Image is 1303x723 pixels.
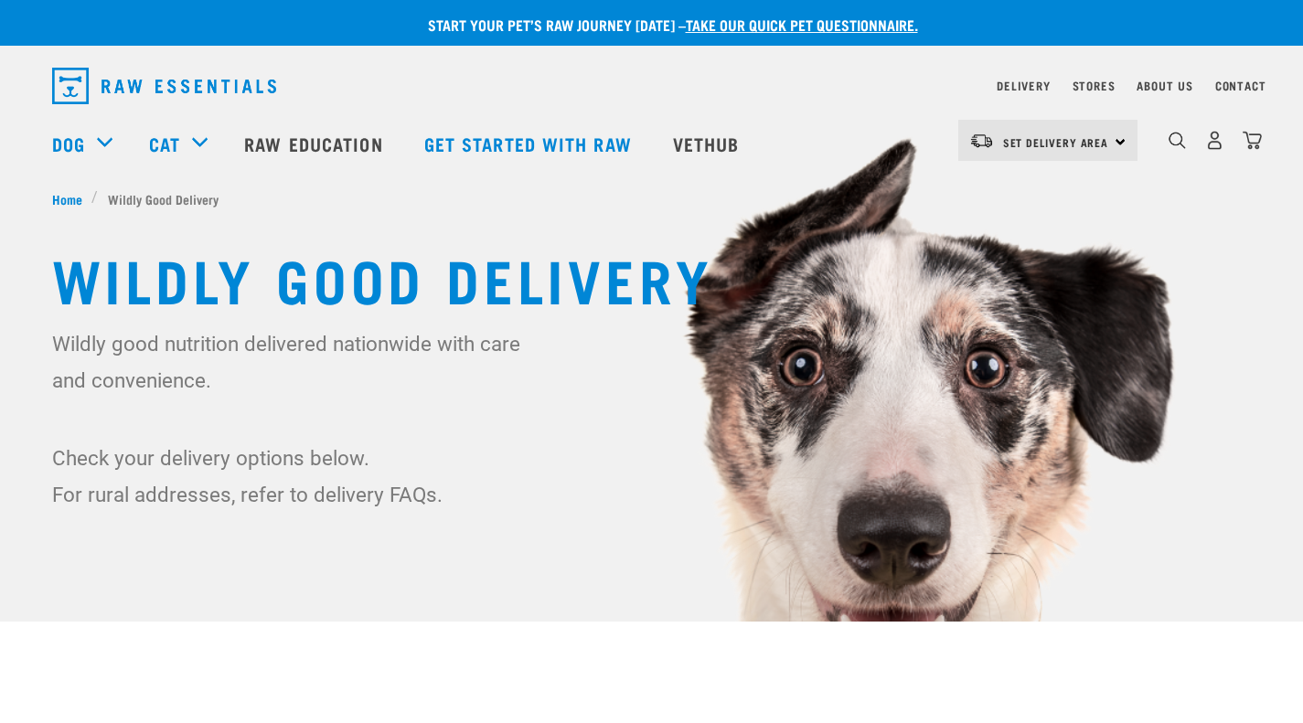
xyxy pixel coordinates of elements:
[1073,82,1116,89] a: Stores
[406,107,655,180] a: Get started with Raw
[52,68,276,104] img: Raw Essentials Logo
[52,325,532,399] p: Wildly good nutrition delivered nationwide with care and convenience.
[52,245,1252,311] h1: Wildly Good Delivery
[655,107,763,180] a: Vethub
[52,189,82,208] span: Home
[1169,132,1186,149] img: home-icon-1@2x.png
[37,60,1266,112] nav: dropdown navigation
[52,440,532,513] p: Check your delivery options below. For rural addresses, refer to delivery FAQs.
[1137,82,1192,89] a: About Us
[1205,131,1224,150] img: user.png
[52,189,1252,208] nav: breadcrumbs
[52,130,85,157] a: Dog
[1243,131,1262,150] img: home-icon@2x.png
[997,82,1050,89] a: Delivery
[52,189,92,208] a: Home
[149,130,180,157] a: Cat
[1003,139,1109,145] span: Set Delivery Area
[226,107,405,180] a: Raw Education
[686,20,918,28] a: take our quick pet questionnaire.
[969,133,994,149] img: van-moving.png
[1215,82,1266,89] a: Contact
